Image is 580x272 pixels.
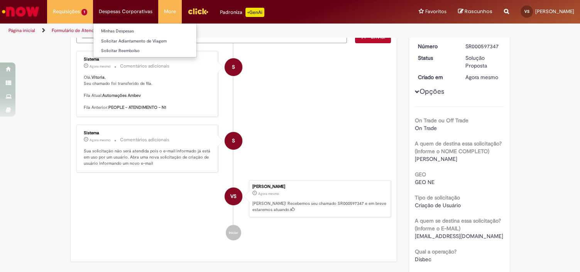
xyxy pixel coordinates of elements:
span: 1 [81,9,87,15]
span: Requisições [53,8,80,15]
span: Agora mesmo [465,74,498,81]
div: System [225,132,242,150]
time: 01/10/2025 15:00:32 [90,64,110,69]
ul: Despesas Corporativas [93,23,197,57]
a: Minhas Despesas [93,27,196,35]
span: Agora mesmo [90,138,110,142]
div: Sistema [84,131,212,135]
img: click_logo_yellow_360x200.png [188,5,208,17]
span: [PERSON_NAME] [415,155,457,162]
div: Solução Proposta [465,54,501,69]
span: Rascunhos [465,8,492,15]
span: Agora mesmo [90,64,110,69]
img: ServiceNow [1,4,41,19]
p: Sua solicitação não será atendida pois o e-mail informado já está em uso por um usuário. Abra uma... [84,148,212,166]
b: Tipo de solicitação [415,194,460,201]
b: A quem de destina essa solicitação? (Informe o NOME COMPLETO) [415,140,502,155]
b: Qual a operação? [415,248,457,255]
span: On Trade [415,125,437,132]
p: [PERSON_NAME]! Recebemos seu chamado SR000597347 e em breve estaremos atuando. [252,201,387,213]
b: PEOPLE - ATENDIMENTO - N1 [108,105,166,110]
span: Favoritos [425,8,446,15]
div: SR000597347 [465,42,501,50]
li: Vitoria Sofia Santos Alvarez Soto [76,180,391,217]
span: Despesas Corporativas [99,8,152,15]
p: Olá, , Seu chamado foi transferido de fila. Fila Atual: Fila Anterior: [84,74,212,111]
b: On Trade ou Off Trade [415,117,468,124]
dt: Número [412,42,460,50]
a: Solicitar Reembolso [93,47,196,55]
b: Automações Ambev [102,93,141,98]
span: Criação de Usuário [415,202,461,209]
dt: Criado em [412,73,460,81]
span: VS [524,9,529,14]
p: +GenAi [245,8,264,17]
a: Rascunhos [458,8,492,15]
dt: Status [412,54,460,62]
span: More [164,8,176,15]
a: Formulário de Atendimento [52,27,109,34]
span: [EMAIL_ADDRESS][DOMAIN_NAME] [415,233,503,240]
span: S [232,58,235,76]
small: Comentários adicionais [120,63,169,69]
span: Enviar [371,33,386,40]
small: Comentários adicionais [120,137,169,143]
span: [PERSON_NAME] [535,8,574,15]
time: 01/10/2025 15:00:23 [258,191,279,196]
time: 01/10/2025 15:00:26 [90,138,110,142]
a: Solicitar Adiantamento de Viagem [93,37,196,46]
b: Vitoria [91,74,105,80]
ul: Histórico de tíquete [76,43,391,248]
span: Disbec [415,256,431,263]
span: S [232,132,235,150]
span: GEO NE [415,179,435,186]
span: Agora mesmo [258,191,279,196]
ul: Trilhas de página [6,24,381,38]
b: GEO [415,171,426,178]
div: Vitoria Sofia Santos Alvarez Soto [225,188,242,205]
time: 01/10/2025 15:00:23 [465,74,498,81]
div: System [225,58,242,76]
div: Padroniza [220,8,264,17]
a: Página inicial [8,27,35,34]
div: [PERSON_NAME] [252,184,387,189]
div: 01/10/2025 15:00:23 [465,73,501,81]
div: Sistema [84,57,212,62]
span: VS [230,187,237,206]
b: A quem se destina essa solicitação? (Informe o E-MAIL) [415,217,501,232]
